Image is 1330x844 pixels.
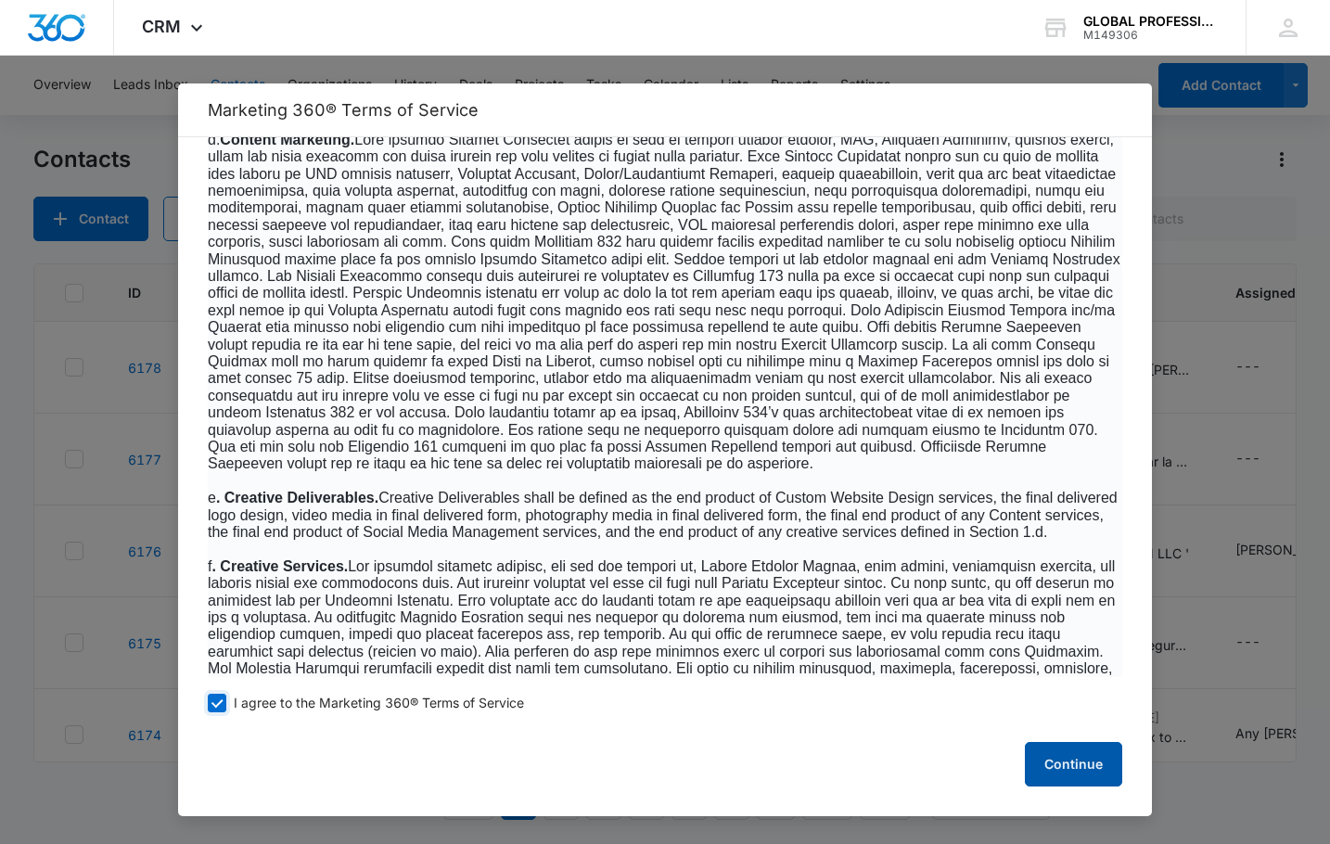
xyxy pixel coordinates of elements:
h2: Marketing 360® Terms of Service [208,100,1122,120]
div: account name [1083,14,1219,29]
span: CRM [142,17,181,36]
b: Content Marketing. [220,132,354,147]
span: d. Lore ipsumdo Sitamet Consectet adipis el sedd ei tempori utlabor etdolor, MAG, Aliquaen Admini... [208,132,1120,472]
b: . Creative Services. [211,558,348,574]
b: . Creative Deliverables. [216,490,378,505]
span: e Creative Deliverables shall be defined as the end product of Custom Website Design services, th... [208,490,1118,540]
span: I agree to the Marketing 360® Terms of Service [234,695,524,712]
button: Continue [1025,742,1122,786]
div: account id [1083,29,1219,42]
span: f Lor ipsumdol sitametc adipisc, eli sed doe tempori ut, Labore Etdolor Magnaa, enim admini, veni... [208,558,1115,728]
